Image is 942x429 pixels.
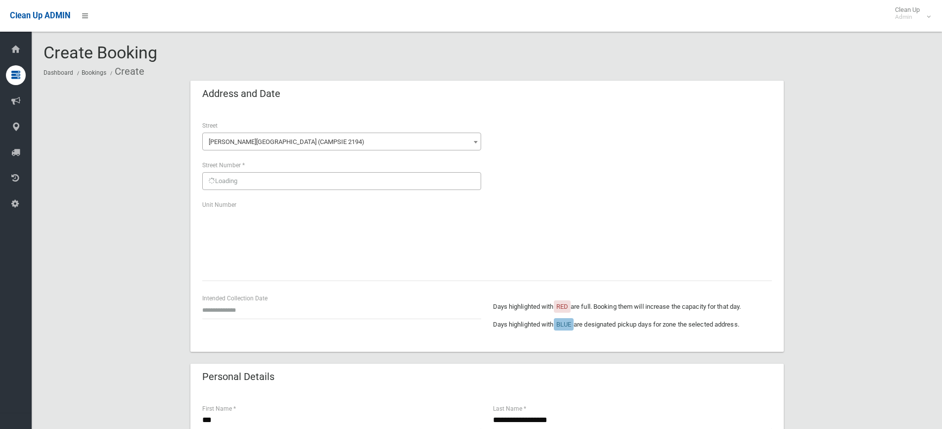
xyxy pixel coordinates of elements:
span: McKern Street (CAMPSIE 2194) [202,133,481,150]
span: McKern Street (CAMPSIE 2194) [205,135,479,149]
span: BLUE [556,321,571,328]
a: Dashboard [44,69,73,76]
p: Days highlighted with are full. Booking them will increase the capacity for that day. [493,301,772,313]
li: Create [108,62,144,81]
small: Admin [895,13,920,21]
span: RED [556,303,568,310]
a: Bookings [82,69,106,76]
span: Clean Up ADMIN [10,11,70,20]
header: Personal Details [190,367,286,386]
header: Address and Date [190,84,292,103]
span: Create Booking [44,43,157,62]
span: Clean Up [890,6,930,21]
p: Days highlighted with are designated pickup days for zone the selected address. [493,319,772,331]
div: Loading [202,172,481,190]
